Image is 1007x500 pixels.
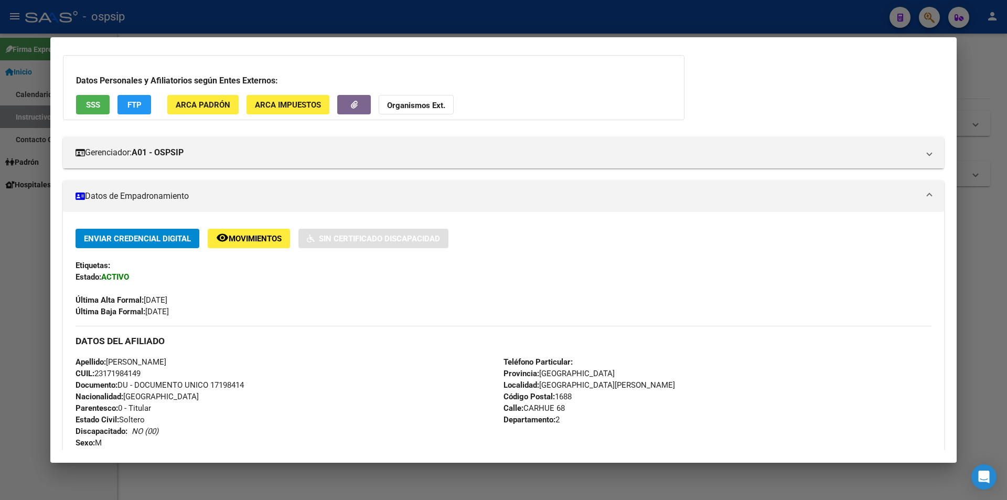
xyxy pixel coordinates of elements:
[504,369,615,378] span: [GEOGRAPHIC_DATA]
[76,190,919,203] mat-panel-title: Datos de Empadronamiento
[76,295,167,305] span: [DATE]
[379,95,454,114] button: Organismos Ext.
[176,100,230,110] span: ARCA Padrón
[76,307,145,316] strong: Última Baja Formal:
[216,231,229,244] mat-icon: remove_red_eye
[247,95,329,114] button: ARCA Impuestos
[504,392,555,401] strong: Código Postal:
[76,450,142,459] span: [DATE]
[132,146,184,159] strong: A01 - OSPSIP
[76,335,931,347] h3: DATOS DEL AFILIADO
[76,403,118,413] strong: Parentesco:
[76,438,95,448] strong: Sexo:
[117,95,151,114] button: FTP
[63,137,944,168] mat-expansion-panel-header: Gerenciador:A01 - OSPSIP
[504,369,539,378] strong: Provincia:
[229,234,282,243] span: Movimientos
[86,100,100,110] span: SSS
[504,392,572,401] span: 1688
[76,295,144,305] strong: Última Alta Formal:
[76,307,169,316] span: [DATE]
[504,415,560,424] span: 2
[76,272,101,282] strong: Estado:
[76,95,110,114] button: SSS
[76,369,94,378] strong: CUIL:
[504,380,675,390] span: [GEOGRAPHIC_DATA][PERSON_NAME]
[127,100,142,110] span: FTP
[101,272,129,282] strong: ACTIVO
[298,229,448,248] button: Sin Certificado Discapacidad
[255,100,321,110] span: ARCA Impuestos
[76,450,118,459] strong: Nacimiento:
[76,427,127,436] strong: Discapacitado:
[76,357,166,367] span: [PERSON_NAME]
[84,234,191,243] span: Enviar Credencial Digital
[76,146,919,159] mat-panel-title: Gerenciador:
[76,75,671,87] h3: Datos Personales y Afiliatorios según Entes Externos:
[387,101,445,110] strong: Organismos Ext.
[504,380,539,390] strong: Localidad:
[504,415,555,424] strong: Departamento:
[504,357,573,367] strong: Teléfono Particular:
[76,380,117,390] strong: Documento:
[76,415,119,424] strong: Estado Civil:
[132,427,158,436] i: NO (00)
[76,392,199,401] span: [GEOGRAPHIC_DATA]
[504,403,565,413] span: CARHUE 68
[76,369,141,378] span: 23171984149
[76,438,102,448] span: M
[76,403,151,413] span: 0 - Titular
[76,415,145,424] span: Soltero
[504,403,523,413] strong: Calle:
[76,229,199,248] button: Enviar Credencial Digital
[63,180,944,212] mat-expansion-panel-header: Datos de Empadronamiento
[76,357,106,367] strong: Apellido:
[971,464,997,490] div: Open Intercom Messenger
[76,261,110,270] strong: Etiquetas:
[208,229,290,248] button: Movimientos
[76,380,244,390] span: DU - DOCUMENTO UNICO 17198414
[319,234,440,243] span: Sin Certificado Discapacidad
[167,95,239,114] button: ARCA Padrón
[76,392,123,401] strong: Nacionalidad:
